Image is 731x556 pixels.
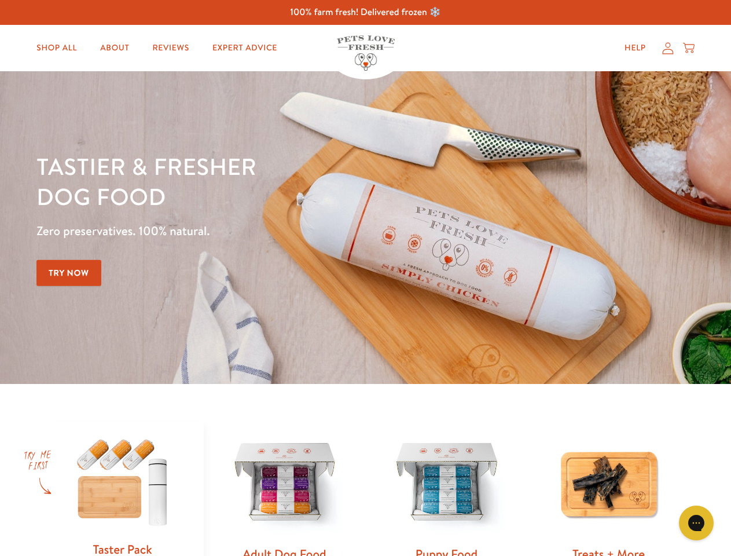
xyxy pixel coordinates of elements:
[143,36,198,60] a: Reviews
[337,35,395,71] img: Pets Love Fresh
[615,36,655,60] a: Help
[91,36,138,60] a: About
[203,36,286,60] a: Expert Advice
[27,36,86,60] a: Shop All
[673,502,719,544] iframe: Gorgias live chat messenger
[36,151,475,211] h1: Tastier & fresher dog food
[36,260,101,286] a: Try Now
[36,221,475,242] p: Zero preservatives. 100% natural.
